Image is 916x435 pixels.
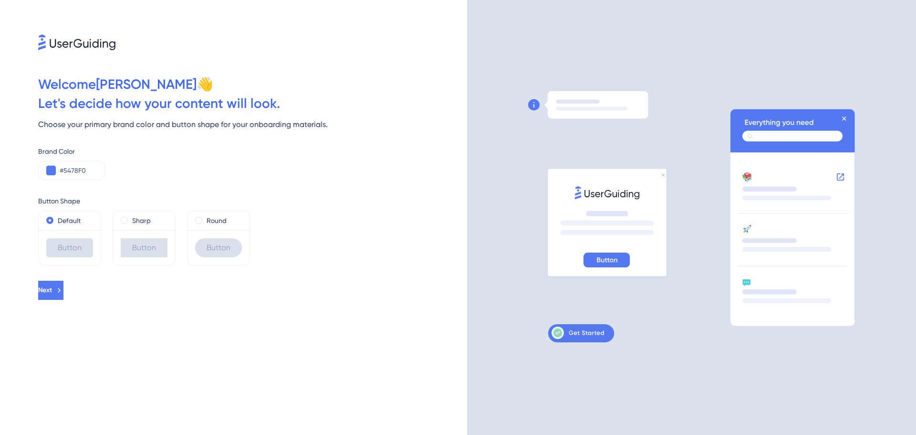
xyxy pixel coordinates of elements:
div: Welcome [PERSON_NAME] 👋 [38,75,467,94]
div: Choose your primary brand color and button shape for your onboarding materials. [38,119,467,130]
div: Let ' s decide how your content will look. [38,94,467,113]
div: Button [46,238,93,257]
button: Next [38,281,63,300]
div: Button [121,238,167,257]
div: Button [195,238,242,257]
label: Sharp [132,215,151,226]
label: Default [58,215,81,226]
div: Button Shape [38,195,467,207]
label: Round [207,215,227,226]
span: Next [38,285,52,296]
div: Brand Color [38,146,467,157]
